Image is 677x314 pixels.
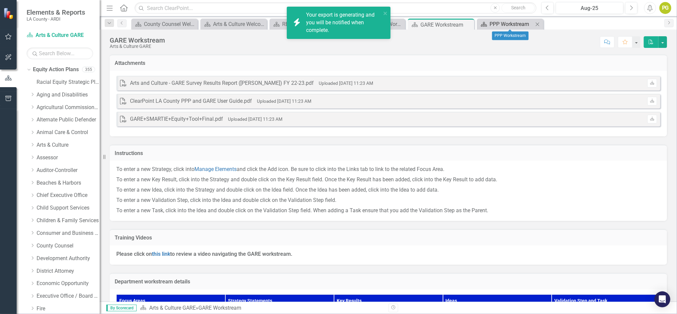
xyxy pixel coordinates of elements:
a: County Counsel Welcome Page [133,20,196,28]
input: Search ClearPoint... [135,2,536,14]
a: Beaches & Harbors [37,179,100,187]
h3: Instructions [115,150,662,156]
a: Child Support Services [37,204,100,212]
span: By Scorecard [106,305,137,311]
a: PPP Workstream [479,20,533,28]
a: Racial Equity Strategic Plan [37,78,100,86]
button: Search [502,3,535,13]
div: Your export is generating and you will be notified when complete. [306,11,381,34]
a: Arts & Culture GARE [27,32,93,39]
strong: Please click on to review a video navigating the GARE workstream. [116,251,292,257]
div: PPP Workstream [492,32,529,40]
p: To enter a new Task, click into the Idea and double click on the Validation Step field. When addi... [116,206,660,215]
button: close [383,9,388,17]
a: Consumer and Business Affairs [37,230,100,237]
a: Arts & Culture [37,141,100,149]
a: Economic Opportunity [37,280,100,287]
p: To enter a new Idea, click into the Strategy and double click on the Idea field. Once the Idea ha... [116,185,660,195]
a: Agricultural Commissioner/ Weights & Measures [37,104,100,111]
span: Search [511,5,525,10]
div: Arts & Culture Welcome Page [213,20,265,28]
h3: Attachments [115,60,662,66]
a: Manage Elements [194,166,237,172]
h3: Department workstream details [115,279,662,285]
div: Arts & Culture GARE [110,44,165,49]
button: PG [659,2,671,14]
input: Search Below... [27,48,93,59]
div: Aug-25 [558,4,621,12]
a: Alternate Public Defender [37,116,100,124]
span: Elements & Reports [27,8,85,16]
a: Arts & Culture Welcome Page [202,20,265,28]
a: Development Authority [37,255,100,262]
a: Chief Executive Office [37,192,100,199]
button: Aug-25 [556,2,623,14]
img: ClearPoint Strategy [3,7,15,19]
a: County Counsel [37,242,100,250]
div: » [140,304,384,312]
h3: Training Videos [115,235,662,241]
a: Fire [37,305,100,313]
a: District Attorney [37,267,100,275]
div: GARE+SMARTIE+Equity+Tool+Final.pdf [130,115,223,123]
div: Arts and Culture - GARE Survey Results Report ([PERSON_NAME]) FY 22-23.pdf [130,79,314,87]
div: 355 [82,67,95,73]
a: Auditor-Controller [37,167,100,174]
a: Animal Care & Control [37,129,100,136]
p: To enter a new Validation Step, click into the Idea and double click on the Validation Step field. [116,195,660,206]
a: RESP Workstream [271,20,334,28]
small: Uploaded [DATE] 11:23 AM [257,98,311,104]
small: LA County - ARDI [27,16,85,22]
p: To enter a new Key Result, click into the Strategy and double click on the Key Result field. Once... [116,175,660,185]
a: Assessor [37,154,100,162]
div: ClearPoint LA County PPP and GARE User Guide.pdf [130,97,252,105]
a: Arts & Culture GARE [149,305,196,311]
div: GARE Workstream [420,21,473,29]
a: Executive Office / Board of Supervisors [37,292,100,300]
div: RESP Workstream [282,20,334,28]
p: To enter a new Strategy, click into and click the Add icon. Be sure to click into the Links tab t... [116,166,660,175]
a: Equity Action Plans [33,66,79,74]
small: Uploaded [DATE] 11:23 AM [228,116,282,122]
div: Open Intercom Messenger [654,291,670,307]
div: County Counsel Welcome Page [144,20,196,28]
a: Aging and Disabilities [37,91,100,99]
a: Children & Family Services [37,217,100,225]
small: Uploaded [DATE] 11:23 AM [319,80,373,86]
a: this link [152,251,170,257]
div: PPP Workstream [490,20,533,28]
div: GARE Workstream [110,37,165,44]
div: GARE Workstream [198,305,241,311]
